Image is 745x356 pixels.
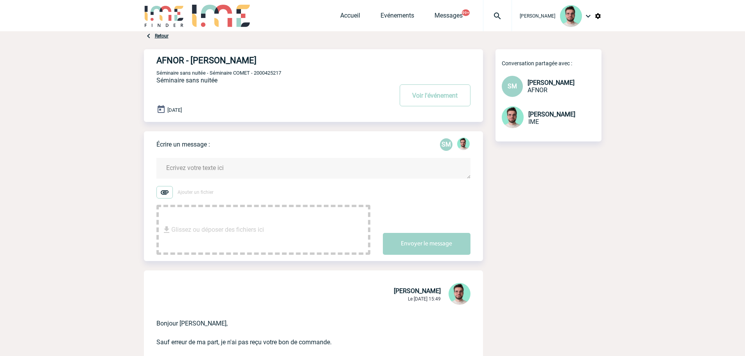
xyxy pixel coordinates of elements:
[171,210,264,249] span: Glissez ou déposer des fichiers ici
[167,107,182,113] span: [DATE]
[340,12,360,23] a: Accueil
[528,86,548,94] span: AFNOR
[528,111,575,118] span: [PERSON_NAME]
[502,60,601,66] p: Conversation partagée avec :
[156,77,217,84] span: Séminaire sans nuitée
[457,138,470,150] img: 121547-2.png
[457,138,470,152] div: Benjamin ROLAND
[508,82,517,90] span: SM
[462,9,470,16] button: 99+
[383,233,470,255] button: Envoyer le message
[162,225,171,234] img: file_download.svg
[156,141,210,148] p: Écrire un message :
[155,33,169,39] a: Retour
[502,106,524,128] img: 121547-2.png
[528,79,574,86] span: [PERSON_NAME]
[178,190,214,195] span: Ajouter un fichier
[408,296,441,302] span: Le [DATE] 15:49
[400,84,470,106] button: Voir l'événement
[156,55,370,65] h4: AFNOR - [PERSON_NAME]
[440,138,452,151] p: SM
[449,283,470,305] img: 121547-2.png
[440,138,452,151] div: Sylvia MARCET
[560,5,582,27] img: 121547-2.png
[528,118,539,125] span: IME
[520,13,555,19] span: [PERSON_NAME]
[434,12,463,23] a: Messages
[156,70,281,76] span: Séminaire sans nuitée - Séminaire COMET - 2000425217
[394,287,441,295] span: [PERSON_NAME]
[144,5,185,27] img: IME-Finder
[381,12,414,23] a: Evénements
